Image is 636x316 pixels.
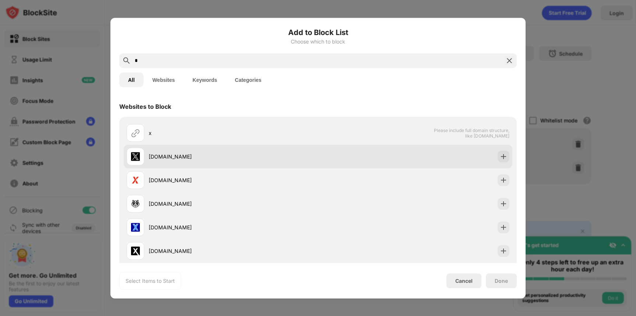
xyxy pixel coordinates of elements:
div: Select Items to Start [126,277,175,284]
div: [DOMAIN_NAME] [149,176,318,184]
img: favicons [131,152,140,161]
img: favicons [131,246,140,255]
h6: Add to Block List [119,27,517,38]
img: favicons [131,223,140,232]
div: [DOMAIN_NAME] [149,200,318,208]
button: Keywords [184,72,226,87]
div: [DOMAIN_NAME] [149,247,318,255]
img: favicons [131,176,140,184]
button: Categories [226,72,270,87]
button: All [119,72,144,87]
div: Cancel [455,278,473,284]
div: Done [495,278,508,284]
img: search-close [505,56,514,65]
div: x [149,129,318,137]
div: Websites to Block [119,103,171,110]
div: [DOMAIN_NAME] [149,153,318,160]
img: url.svg [131,128,140,137]
img: favicons [131,199,140,208]
img: search.svg [122,56,131,65]
div: Choose which to block [119,38,517,44]
button: Websites [144,72,184,87]
div: [DOMAIN_NAME] [149,223,318,231]
span: Please include full domain structure, like [DOMAIN_NAME] [434,127,509,138]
